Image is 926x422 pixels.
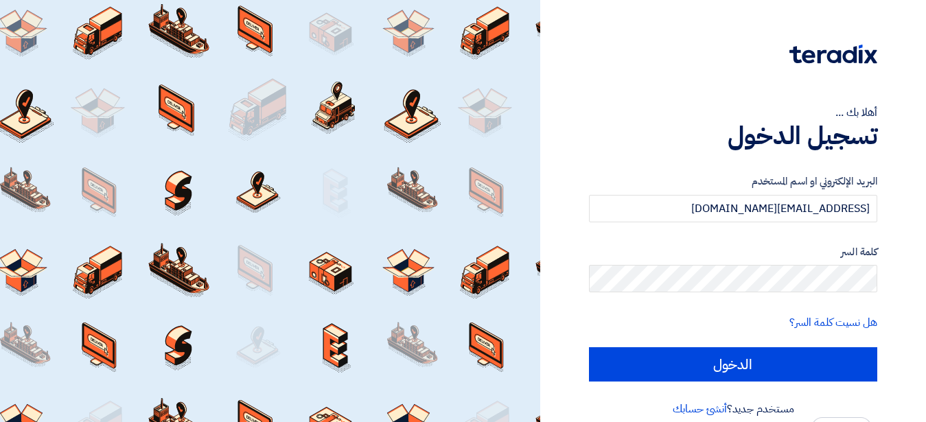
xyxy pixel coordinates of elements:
a: هل نسيت كلمة السر؟ [789,314,877,331]
label: البريد الإلكتروني او اسم المستخدم [589,174,877,189]
a: أنشئ حسابك [673,401,727,417]
img: Teradix logo [789,45,877,64]
div: مستخدم جديد؟ [589,401,877,417]
label: كلمة السر [589,244,877,260]
h1: تسجيل الدخول [589,121,877,151]
input: الدخول [589,347,877,382]
div: أهلا بك ... [589,104,877,121]
input: أدخل بريد العمل الإلكتروني او اسم المستخدم الخاص بك ... [589,195,877,222]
